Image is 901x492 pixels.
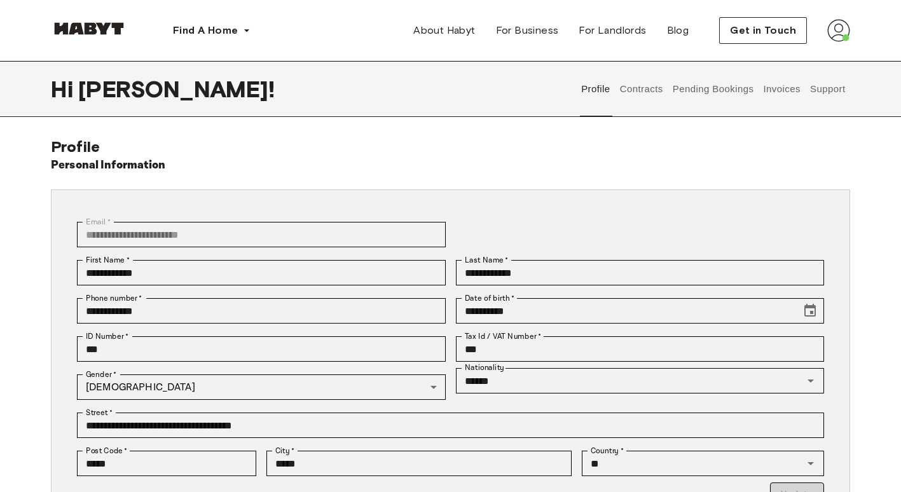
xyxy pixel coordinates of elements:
[730,23,796,38] span: Get in Touch
[86,216,111,228] label: Email
[568,18,656,43] a: For Landlords
[465,292,514,304] label: Date of birth
[808,61,847,117] button: Support
[51,22,127,35] img: Habyt
[77,374,446,400] div: [DEMOGRAPHIC_DATA]
[486,18,569,43] a: For Business
[173,23,238,38] span: Find A Home
[797,298,823,324] button: Choose date, selected date is May 8, 2005
[802,372,820,390] button: Open
[51,76,78,102] span: Hi
[580,61,612,117] button: Profile
[577,61,850,117] div: user profile tabs
[51,137,100,156] span: Profile
[78,76,275,102] span: [PERSON_NAME] !
[496,23,559,38] span: For Business
[719,17,807,44] button: Get in Touch
[86,292,142,304] label: Phone number
[275,445,295,456] label: City
[591,445,624,456] label: Country
[77,222,446,247] div: You can't change your email address at the moment. Please reach out to customer support in case y...
[403,18,485,43] a: About Habyt
[51,156,166,174] h6: Personal Information
[86,369,116,380] label: Gender
[667,23,689,38] span: Blog
[86,407,113,418] label: Street
[802,454,820,472] button: Open
[86,254,130,266] label: First Name
[465,331,541,342] label: Tax Id / VAT Number
[163,18,261,43] button: Find A Home
[657,18,699,43] a: Blog
[579,23,646,38] span: For Landlords
[413,23,475,38] span: About Habyt
[762,61,802,117] button: Invoices
[618,61,664,117] button: Contracts
[827,19,850,42] img: avatar
[86,445,128,456] label: Post Code
[671,61,755,117] button: Pending Bookings
[465,254,509,266] label: Last Name
[465,362,504,373] label: Nationality
[86,331,128,342] label: ID Number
